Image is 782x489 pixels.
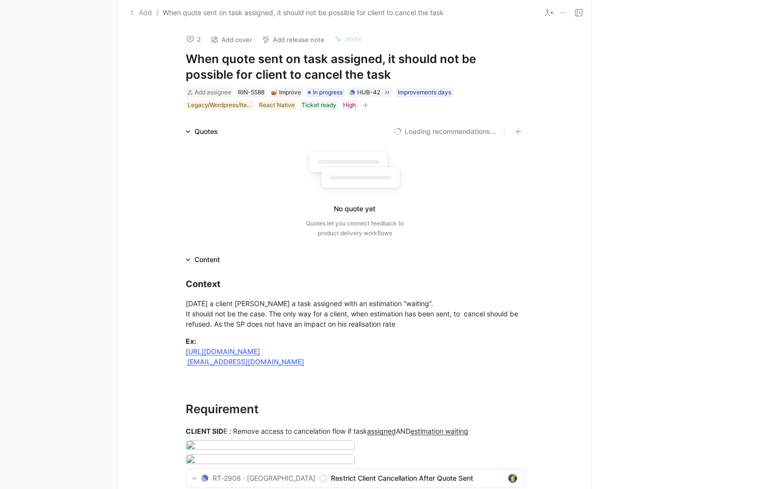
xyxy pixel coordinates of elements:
div: RIN-5588 [238,88,264,97]
div: Quotes [195,126,218,137]
div: 🐌Improve [269,88,303,97]
strong: CLIENT SID [186,427,223,435]
span: / [156,7,159,19]
div: Quotes [182,126,222,137]
u: assigned [367,427,396,435]
img: Capture d’écran 2025-09-23 à 18.05.40.png [186,440,355,453]
button: 2 [182,32,205,46]
button: Loading recommendations... [394,126,496,137]
button: Add release note [258,33,329,46]
div: Content [182,254,224,266]
img: 🐌 [271,89,277,95]
h1: When quote sent on task assigned, it should not be possible for client to cancel the task [186,51,524,83]
span: Restrict Client Cancellation After Quote Sent [331,472,504,484]
u: estimation waiting [411,427,468,435]
a: [EMAIL_ADDRESS][DOMAIN_NAME] [187,357,304,366]
div: Content [195,254,220,266]
div: Quotes let you connect feedback to product delivery workflows [306,219,404,238]
div: In progress [306,88,345,97]
a: [URL][DOMAIN_NAME] [186,347,260,356]
div: E : Remove access to cancelation flow if task AND [186,426,524,436]
span: Add assignee [195,89,231,96]
span: In progress [313,88,343,97]
svg: Backlog [319,474,327,482]
strong: Ex: [186,337,196,345]
button: Add cover [206,33,257,46]
div: React Native [259,100,295,110]
span: When quote sent on task assigned, it should not be possible for client to cancel the task [163,7,444,19]
div: Improvements days [398,88,451,97]
div: HUB-42 [357,88,380,97]
div: Legacy/Wordpress/Iterable [188,100,252,110]
img: avatar [508,474,517,483]
div: Improve [271,88,301,97]
span: RT-2908 · [GEOGRAPHIC_DATA] [213,472,315,484]
div: Ticket ready [302,100,336,110]
img: Screenshot_2025-09-23-18-15-39-54_4f07d81cad8ec7bd645f13c2bb71dd60 (1).jpg [186,454,355,467]
div: High [343,100,356,110]
span: Write [345,35,362,44]
div: Requirement [186,400,524,418]
button: Write [330,32,366,46]
div: No quote yet [334,203,375,215]
button: avatar [508,472,518,484]
div: [DATE] a client [PERSON_NAME] a task assigned with an estimation “waiting”. It should not be the ... [186,298,524,329]
strong: Context [186,279,220,289]
button: Add [128,7,154,19]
